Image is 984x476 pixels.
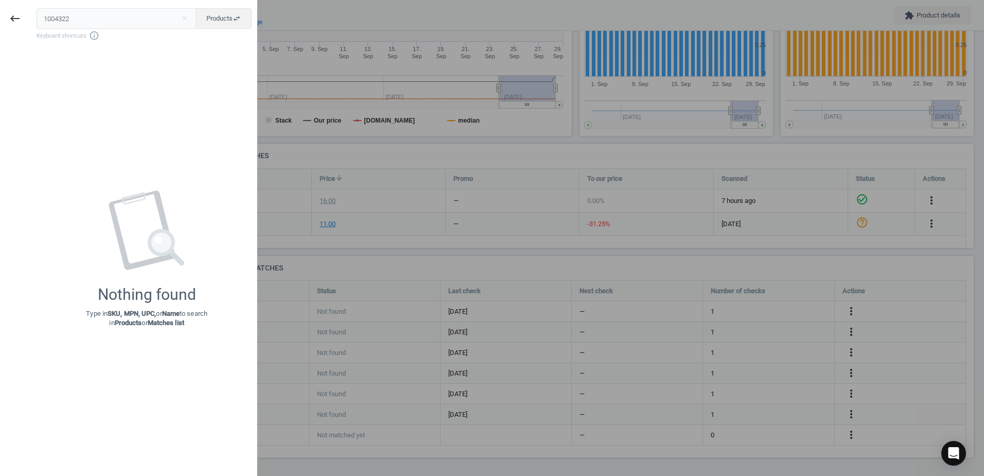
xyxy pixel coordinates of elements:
span: Keyboard shortcuts [37,30,252,41]
i: swap_horiz [233,14,241,23]
i: keyboard_backspace [9,12,21,25]
strong: SKU, MPN, UPC, [108,310,156,317]
input: Enter the SKU or product name [37,8,197,29]
i: info_outline [89,30,99,41]
div: Nothing found [98,285,196,304]
button: keyboard_backspace [3,7,27,31]
p: Type in or to search in or [86,309,207,328]
strong: Products [115,319,142,327]
button: Close [177,14,192,23]
div: Open Intercom Messenger [941,441,966,466]
strong: Name [162,310,180,317]
strong: Matches list [148,319,184,327]
button: Productsswap_horiz [196,8,252,29]
span: Products [206,14,241,23]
